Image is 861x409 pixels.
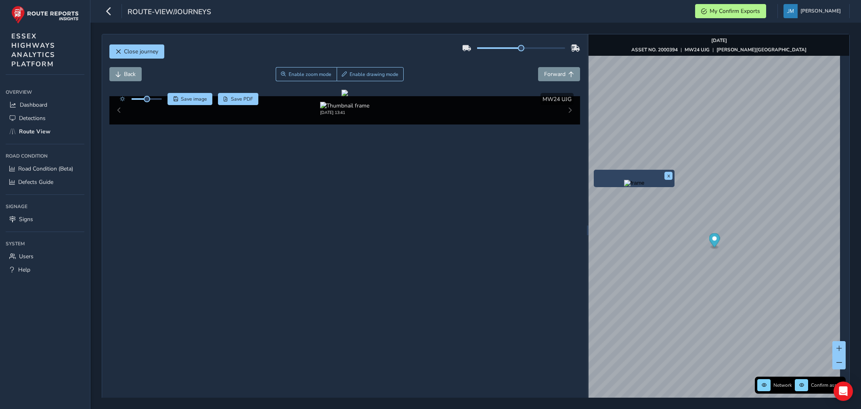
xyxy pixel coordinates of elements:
[11,6,79,24] img: rr logo
[710,7,760,15] span: My Confirm Exports
[716,46,807,53] strong: [PERSON_NAME][GEOGRAPHIC_DATA]
[800,4,841,18] span: [PERSON_NAME]
[811,382,843,388] span: Confirm assets
[631,46,678,53] strong: ASSET NO. 2000394
[19,253,34,260] span: Users
[544,70,566,78] span: Forward
[18,266,30,274] span: Help
[6,86,84,98] div: Overview
[709,233,720,250] div: Map marker
[624,180,644,186] img: frame
[538,67,580,81] button: Forward
[181,96,207,102] span: Save image
[664,172,672,180] button: x
[109,44,164,59] button: Close journey
[18,165,73,173] span: Road Condition (Beta)
[6,175,84,189] a: Defects Guide
[19,114,46,122] span: Detections
[168,93,212,105] button: Save
[109,67,142,81] button: Back
[834,382,853,401] div: Open Intercom Messenger
[6,125,84,138] a: Route View
[543,95,572,103] span: MW24 UJG
[19,128,50,135] span: Route View
[6,213,84,226] a: Signs
[6,150,84,162] div: Road Condition
[350,71,398,78] span: Enable drawing mode
[695,4,766,18] button: My Confirm Exports
[685,46,710,53] strong: MW24 UJG
[711,37,727,44] strong: [DATE]
[128,7,211,18] span: route-view/journeys
[18,178,53,186] span: Defects Guide
[124,48,158,55] span: Close journey
[289,71,331,78] span: Enable zoom mode
[6,238,84,250] div: System
[11,32,55,69] span: ESSEX HIGHWAYS ANALYTICS PLATFORM
[783,4,798,18] img: diamond-layout
[124,70,136,78] span: Back
[19,215,33,223] span: Signs
[6,98,84,112] a: Dashboard
[631,46,807,53] div: | |
[596,180,672,185] button: Preview frame
[6,112,84,125] a: Detections
[276,67,337,81] button: Zoom
[6,200,84,213] div: Signage
[6,263,84,276] a: Help
[337,67,404,81] button: Draw
[6,162,84,175] a: Road Condition (Beta)
[20,101,47,109] span: Dashboard
[320,110,369,116] div: [DATE] 13:41
[6,250,84,263] a: Users
[320,102,369,110] img: Thumbnail frame
[218,93,259,105] button: PDF
[773,382,792,388] span: Network
[783,4,844,18] button: [PERSON_NAME]
[231,96,253,102] span: Save PDF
